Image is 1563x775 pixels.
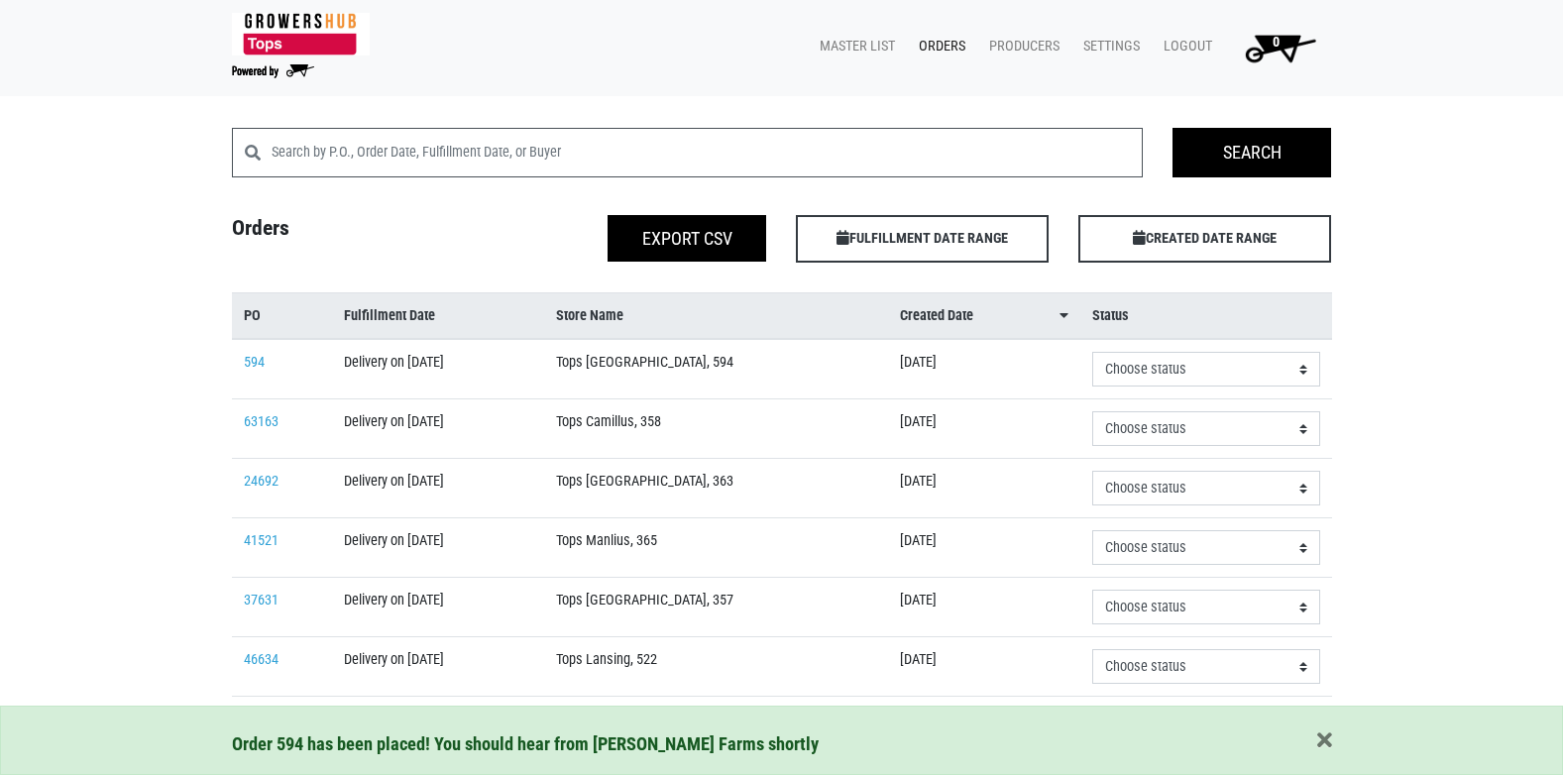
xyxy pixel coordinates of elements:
[244,592,279,609] a: 37631
[804,28,903,65] a: Master List
[1148,28,1220,65] a: Logout
[232,13,370,55] img: 279edf242af8f9d49a69d9d2afa010fb.png
[1273,34,1280,51] span: 0
[344,305,435,327] span: Fulfillment Date
[888,578,1080,637] td: [DATE]
[1236,28,1324,67] img: Cart
[1172,128,1331,177] input: Search
[232,730,1332,758] div: Order 594 has been placed! You should hear from [PERSON_NAME] Farms shortly
[544,339,889,399] td: Tops [GEOGRAPHIC_DATA], 594
[888,697,1080,756] td: [DATE]
[556,305,877,327] a: Store Name
[556,305,623,327] span: Store Name
[332,399,544,459] td: Delivery on [DATE]
[1220,28,1332,67] a: 0
[217,215,500,255] h4: Orders
[332,578,544,637] td: Delivery on [DATE]
[244,413,279,430] a: 63163
[903,28,973,65] a: Orders
[244,305,320,327] a: PO
[332,459,544,518] td: Delivery on [DATE]
[1067,28,1148,65] a: Settings
[272,128,1144,177] input: Search by P.O., Order Date, Fulfillment Date, or Buyer
[608,215,766,262] button: Export CSV
[332,518,544,578] td: Delivery on [DATE]
[344,305,532,327] a: Fulfillment Date
[900,305,1068,327] a: Created Date
[332,697,544,756] td: Delivery on [DATE]
[244,651,279,668] a: 46634
[544,697,889,756] td: Tops Skaneateles, 366
[1092,305,1320,327] a: Status
[544,399,889,459] td: Tops Camillus, 358
[888,637,1080,697] td: [DATE]
[1092,305,1129,327] span: Status
[544,578,889,637] td: Tops [GEOGRAPHIC_DATA], 357
[888,459,1080,518] td: [DATE]
[332,637,544,697] td: Delivery on [DATE]
[232,64,314,78] img: Powered by Big Wheelbarrow
[888,518,1080,578] td: [DATE]
[244,354,265,371] a: 594
[888,399,1080,459] td: [DATE]
[544,518,889,578] td: Tops Manlius, 365
[973,28,1067,65] a: Producers
[244,473,279,490] a: 24692
[888,339,1080,399] td: [DATE]
[796,215,1049,263] span: FULFILLMENT DATE RANGE
[332,339,544,399] td: Delivery on [DATE]
[544,637,889,697] td: Tops Lansing, 522
[244,532,279,549] a: 41521
[1078,215,1331,263] span: CREATED DATE RANGE
[544,459,889,518] td: Tops [GEOGRAPHIC_DATA], 363
[244,305,261,327] span: PO
[900,305,973,327] span: Created Date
